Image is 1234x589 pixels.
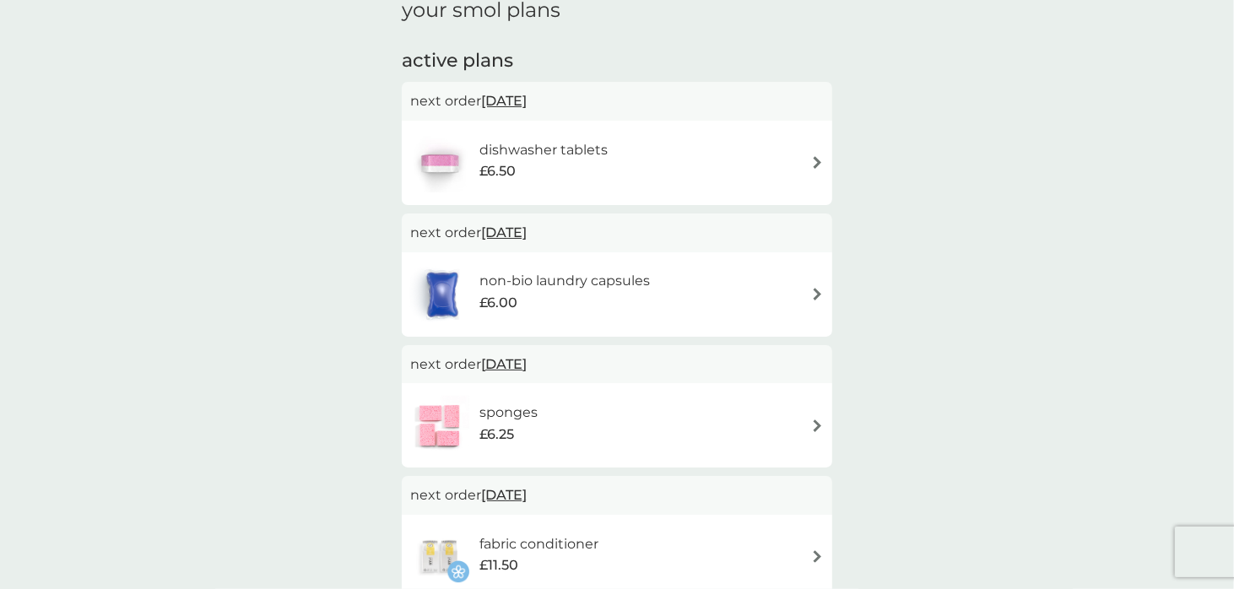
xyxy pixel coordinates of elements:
img: dishwasher tablets [410,133,469,192]
h2: active plans [402,48,832,74]
img: fabric conditioner [410,527,469,586]
h6: non-bio laundry capsules [479,270,650,292]
span: £11.50 [479,554,518,576]
h6: dishwasher tablets [479,139,608,161]
p: next order [410,90,824,112]
img: arrow right [811,156,824,169]
span: [DATE] [481,84,527,117]
span: £6.00 [479,292,517,314]
p: next order [410,354,824,376]
span: [DATE] [481,478,527,511]
img: sponges [410,396,469,455]
span: [DATE] [481,348,527,381]
p: next order [410,222,824,244]
img: arrow right [811,550,824,563]
img: arrow right [811,419,824,432]
span: £6.25 [479,424,514,446]
img: non-bio laundry capsules [410,265,474,324]
p: next order [410,484,824,506]
h6: sponges [479,402,538,424]
span: £6.50 [479,160,516,182]
span: [DATE] [481,216,527,249]
img: arrow right [811,288,824,300]
h6: fabric conditioner [479,533,598,555]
